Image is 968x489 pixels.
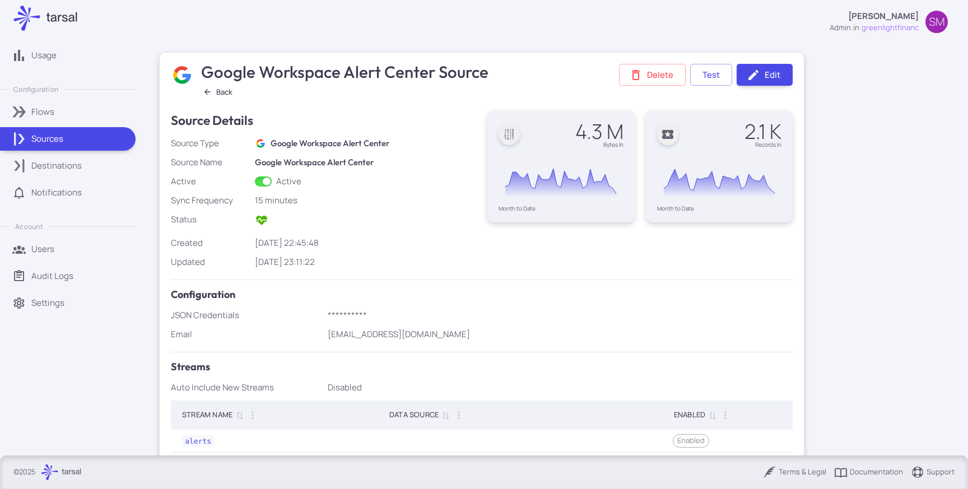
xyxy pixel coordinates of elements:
p: © 2025 [13,467,36,478]
div: 4.3 M [575,122,623,142]
a: Support [911,465,955,479]
span: Sort by Data Source ascending [439,410,452,420]
svg: Interactive chart [657,153,781,206]
a: Edit [737,64,793,86]
div: Chart. Highcharts interactive chart. [657,153,782,206]
p: Settings [31,297,64,309]
div: Created [171,237,250,249]
h5: Configuration [171,287,793,302]
button: Delete [619,64,686,86]
a: Terms & Legal [763,465,826,479]
div: Month to Date [657,206,782,211]
div: Stream Name [182,408,232,422]
div: [DATE] 22:45:48 [255,237,476,249]
p: Sources [31,133,63,145]
button: Back [199,85,238,99]
div: Updated [171,256,250,268]
img: Google Workspace Alert Center [255,138,266,148]
p: [EMAIL_ADDRESS][DOMAIN_NAME] [328,328,793,341]
div: Status [171,213,250,226]
code: alerts [182,435,214,446]
div: Email [171,328,323,341]
button: Column Actions [716,406,734,424]
div: admin [830,22,851,34]
span: SM [929,16,945,27]
a: Documentation [834,465,903,479]
h6: Google Workspace Alert Center [255,156,476,169]
div: Source Name [171,156,250,169]
span: Sort by enabled descending [705,410,719,420]
h6: Google Workspace Alert Center [271,137,389,150]
div: [DATE] 23:11:22 [255,256,476,268]
p: [PERSON_NAME] [848,10,919,22]
button: Column Actions [244,406,262,424]
span: Sort by Stream Name ascending [232,410,246,420]
a: alerts [182,435,214,446]
svg: Interactive chart [499,153,623,206]
div: 2.1 K [744,122,781,142]
div: Active [171,175,250,188]
p: Configuration [13,85,58,94]
p: Users [31,243,54,255]
div: Month to Date [499,206,623,211]
span: Active [276,175,301,188]
div: Sync Frequency [171,194,250,207]
span: Enabled [673,435,709,446]
div: enabled [674,408,705,422]
p: Usage [31,49,57,62]
p: Flows [31,106,54,118]
h5: Streams [171,359,793,375]
span: in [853,22,859,34]
p: Audit Logs [31,270,73,282]
h4: Source Details [171,110,253,131]
p: Destinations [31,160,82,172]
div: 15 minutes [255,194,476,207]
button: [PERSON_NAME]adminingreenlightfinancSM [823,6,955,38]
div: Source Type [171,137,250,150]
span: greenlightfinanc [862,22,919,34]
div: Records In [744,142,781,147]
button: Test [690,64,732,86]
p: Notifications [31,187,82,199]
img: Google Workspace Alert Center [171,64,193,86]
div: Data Source [389,408,439,422]
button: Column Actions [450,406,468,424]
div: Disabled [328,381,793,394]
div: Chart. Highcharts interactive chart. [499,153,623,206]
span: Active [255,218,268,230]
div: JSON Credentials [171,309,323,322]
h3: Google Workspace Alert Center Source [201,62,491,82]
div: Auto Include New Streams [171,381,323,394]
p: Account [15,222,43,231]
